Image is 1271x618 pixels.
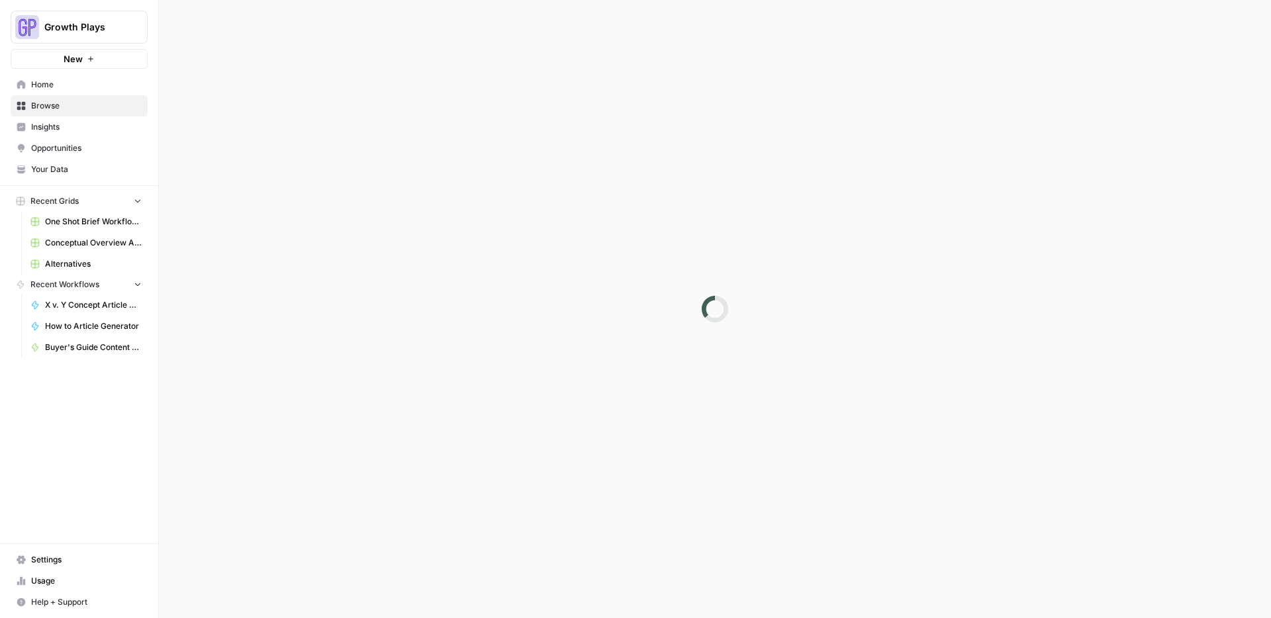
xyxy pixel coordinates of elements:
[11,549,148,570] a: Settings
[15,15,39,39] img: Growth Plays Logo
[30,195,79,207] span: Recent Grids
[24,211,148,232] a: One Shot Brief Workflow Grid
[11,275,148,294] button: Recent Workflows
[24,337,148,358] a: Buyer's Guide Content Workflow
[11,570,148,592] a: Usage
[11,11,148,44] button: Workspace: Growth Plays
[31,100,142,112] span: Browse
[24,316,148,337] a: How to Article Generator
[45,258,142,270] span: Alternatives
[24,294,148,316] a: X v. Y Concept Article Generator
[31,554,142,566] span: Settings
[31,121,142,133] span: Insights
[11,138,148,159] a: Opportunities
[45,216,142,228] span: One Shot Brief Workflow Grid
[11,159,148,180] a: Your Data
[11,116,148,138] a: Insights
[24,232,148,253] a: Conceptual Overview Article Grid
[45,299,142,311] span: X v. Y Concept Article Generator
[44,21,124,34] span: Growth Plays
[24,253,148,275] a: Alternatives
[11,49,148,69] button: New
[31,163,142,175] span: Your Data
[30,279,99,290] span: Recent Workflows
[45,237,142,249] span: Conceptual Overview Article Grid
[31,596,142,608] span: Help + Support
[11,592,148,613] button: Help + Support
[45,320,142,332] span: How to Article Generator
[31,79,142,91] span: Home
[45,341,142,353] span: Buyer's Guide Content Workflow
[64,52,83,66] span: New
[31,575,142,587] span: Usage
[31,142,142,154] span: Opportunities
[11,74,148,95] a: Home
[11,191,148,211] button: Recent Grids
[11,95,148,116] a: Browse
